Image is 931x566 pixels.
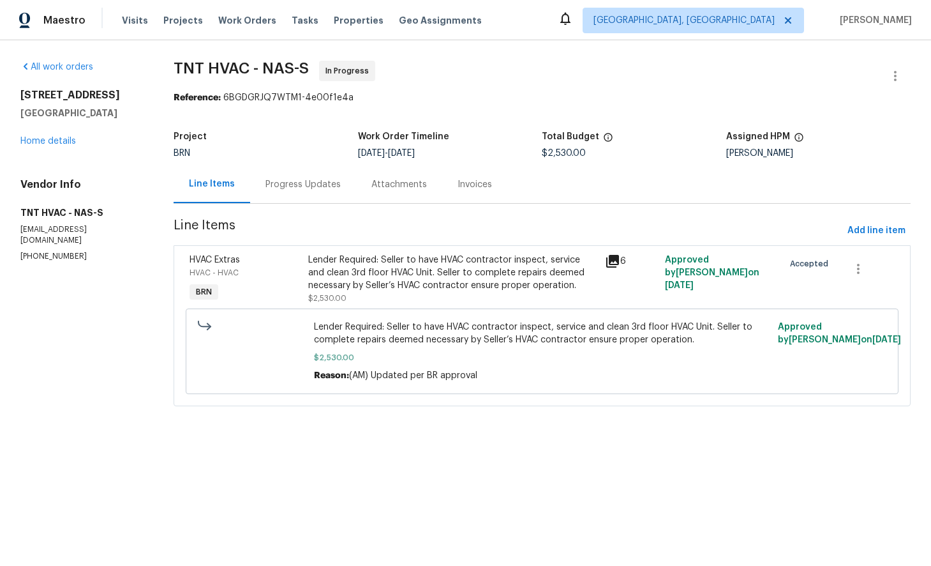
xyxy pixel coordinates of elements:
span: - [358,149,415,158]
span: [DATE] [665,281,694,290]
span: [GEOGRAPHIC_DATA], [GEOGRAPHIC_DATA] [593,14,775,27]
div: Invoices [458,178,492,191]
h5: Assigned HPM [726,132,790,141]
span: TNT HVAC - NAS-S [174,61,309,76]
span: Tasks [292,16,318,25]
span: Reason: [314,371,349,380]
span: BRN [191,286,217,298]
span: (AM) Updated per BR approval [349,371,477,380]
div: Lender Required: Seller to have HVAC contractor inspect, service and clean 3rd floor HVAC Unit. S... [308,254,598,292]
span: The total cost of line items that have been proposed by Opendoor. This sum includes line items th... [603,132,613,149]
h5: TNT HVAC - NAS-S [20,206,143,219]
a: All work orders [20,63,93,72]
div: Attachments [371,178,427,191]
button: Add line item [842,219,911,243]
p: [PHONE_NUMBER] [20,251,143,262]
span: Approved by [PERSON_NAME] on [665,256,759,290]
h5: Work Order Timeline [358,132,449,141]
span: $2,530.00 [314,351,771,364]
h5: [GEOGRAPHIC_DATA] [20,107,143,119]
span: [DATE] [388,149,415,158]
span: Work Orders [218,14,276,27]
span: [PERSON_NAME] [835,14,912,27]
span: Lender Required: Seller to have HVAC contractor inspect, service and clean 3rd floor HVAC Unit. S... [314,321,771,346]
span: The hpm assigned to this work order. [794,132,804,149]
div: 6BGDGRJQ7WTM1-4e00f1e4a [174,91,911,104]
h5: Total Budget [542,132,599,141]
span: Maestro [43,14,86,27]
span: $2,530.00 [308,294,346,302]
span: [DATE] [872,335,901,344]
span: $2,530.00 [542,149,586,158]
h4: Vendor Info [20,178,143,191]
h5: Project [174,132,207,141]
span: Properties [334,14,384,27]
span: Accepted [790,257,833,270]
span: BRN [174,149,190,158]
span: Geo Assignments [399,14,482,27]
span: Approved by [PERSON_NAME] on [778,323,901,344]
span: Visits [122,14,148,27]
div: 6 [605,254,657,269]
div: [PERSON_NAME] [726,149,911,158]
div: Line Items [189,178,235,190]
h2: [STREET_ADDRESS] [20,89,143,102]
span: Line Items [174,219,842,243]
span: In Progress [325,65,374,77]
span: Add line item [847,223,905,239]
span: [DATE] [358,149,385,158]
b: Reference: [174,93,221,102]
span: HVAC - HVAC [190,269,239,277]
span: HVAC Extras [190,256,240,264]
p: [EMAIL_ADDRESS][DOMAIN_NAME] [20,224,143,246]
a: Home details [20,137,76,146]
div: Progress Updates [265,178,341,191]
span: Projects [163,14,203,27]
